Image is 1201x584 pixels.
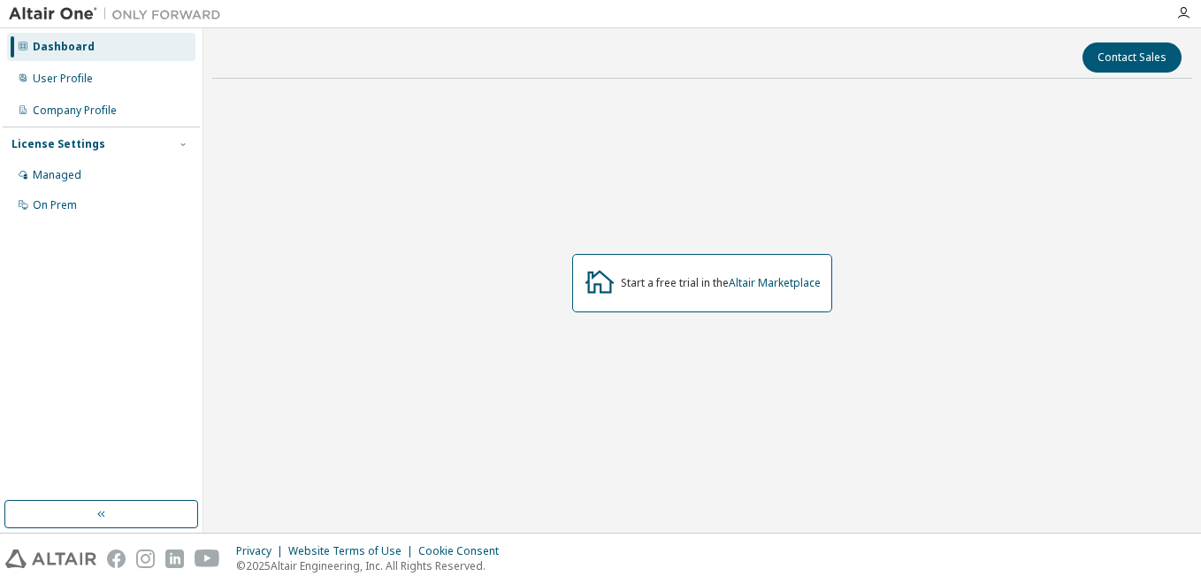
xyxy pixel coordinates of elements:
[729,275,821,290] a: Altair Marketplace
[236,558,509,573] p: © 2025 Altair Engineering, Inc. All Rights Reserved.
[33,72,93,86] div: User Profile
[5,549,96,568] img: altair_logo.svg
[288,544,418,558] div: Website Terms of Use
[195,549,220,568] img: youtube.svg
[236,544,288,558] div: Privacy
[11,137,105,151] div: License Settings
[165,549,184,568] img: linkedin.svg
[418,544,509,558] div: Cookie Consent
[33,40,95,54] div: Dashboard
[9,5,230,23] img: Altair One
[33,168,81,182] div: Managed
[33,198,77,212] div: On Prem
[33,104,117,118] div: Company Profile
[1082,42,1182,73] button: Contact Sales
[107,549,126,568] img: facebook.svg
[136,549,155,568] img: instagram.svg
[621,276,821,290] div: Start a free trial in the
